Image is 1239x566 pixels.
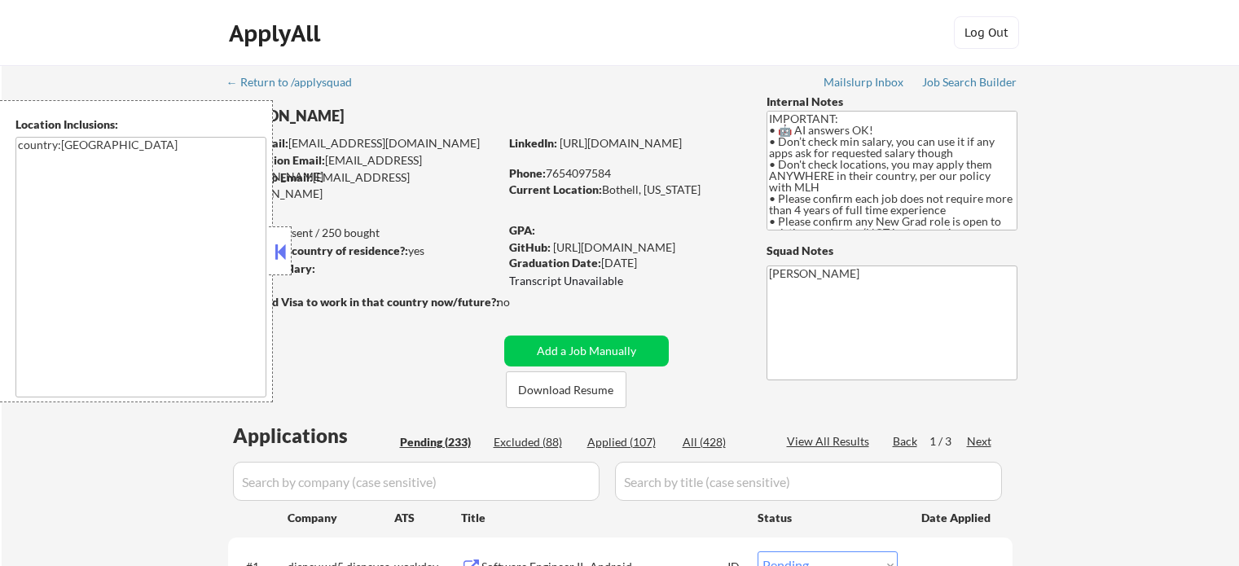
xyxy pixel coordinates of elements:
input: Search by title (case sensitive) [615,462,1002,501]
div: Applied (107) [587,434,669,450]
div: All (428) [683,434,764,450]
div: Next [967,433,993,450]
div: 1 / 3 [929,433,967,450]
a: Mailslurp Inbox [824,76,905,92]
input: Search by company (case sensitive) [233,462,600,501]
a: ← Return to /applysquad [226,76,367,92]
div: Applications [233,426,394,445]
div: Squad Notes [767,243,1017,259]
a: [URL][DOMAIN_NAME] [560,136,682,150]
a: [URL][DOMAIN_NAME] [553,240,675,254]
div: yes [227,243,494,259]
div: [EMAIL_ADDRESS][DOMAIN_NAME] [228,169,499,201]
div: 107 sent / 250 bought [227,225,499,241]
div: Excluded (88) [494,434,575,450]
button: Log Out [954,16,1019,49]
div: Mailslurp Inbox [824,77,905,88]
button: Download Resume [506,371,626,408]
div: no [497,294,543,310]
div: Bothell, [US_STATE] [509,182,740,198]
a: Job Search Builder [922,76,1017,92]
strong: Phone: [509,166,546,180]
div: Back [893,433,919,450]
strong: LinkedIn: [509,136,557,150]
div: Internal Notes [767,94,1017,110]
strong: Can work in country of residence?: [227,244,408,257]
div: [PERSON_NAME] [228,106,563,126]
strong: Current Location: [509,182,602,196]
div: [EMAIL_ADDRESS][DOMAIN_NAME] [229,152,499,184]
div: View All Results [787,433,874,450]
div: Job Search Builder [922,77,1017,88]
div: Date Applied [921,510,993,526]
strong: Graduation Date: [509,256,601,270]
strong: GPA: [509,223,535,237]
strong: Will need Visa to work in that country now/future?: [228,295,499,309]
div: Pending (233) [400,434,481,450]
div: [EMAIL_ADDRESS][DOMAIN_NAME] [229,135,499,151]
div: 7654097584 [509,165,740,182]
div: [DATE] [509,255,740,271]
div: Status [758,502,898,532]
div: ← Return to /applysquad [226,77,367,88]
strong: GitHub: [509,240,551,254]
div: ATS [394,510,461,526]
button: Add a Job Manually [504,336,669,366]
div: Company [288,510,394,526]
div: ApplyAll [229,20,325,47]
div: Title [461,510,742,526]
div: Location Inclusions: [15,116,266,133]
